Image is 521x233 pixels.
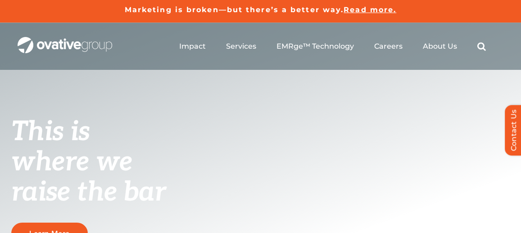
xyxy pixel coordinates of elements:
[226,42,256,51] a: Services
[11,146,166,209] span: where we raise the bar
[276,42,354,51] a: EMRge™ Technology
[374,42,403,51] a: Careers
[344,5,396,14] a: Read more.
[477,42,486,51] a: Search
[179,32,486,61] nav: Menu
[179,42,206,51] a: Impact
[18,36,112,45] a: OG_Full_horizontal_WHT
[125,5,344,14] a: Marketing is broken—but there’s a better way.
[11,116,90,148] span: This is
[423,42,457,51] a: About Us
